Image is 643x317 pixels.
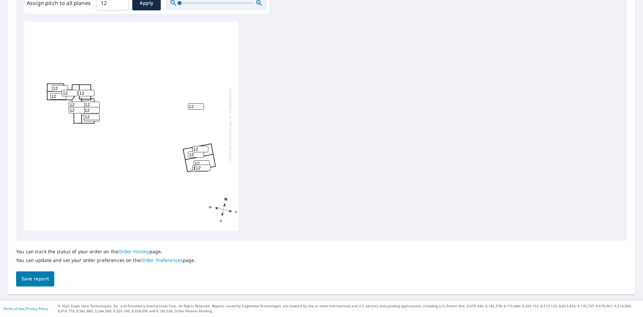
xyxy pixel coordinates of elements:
[58,304,640,314] p: © 2025 Eagle View Technologies, Inc. and Pictometry International Corp. All Rights Reserved. Repo...
[3,307,48,311] p: |
[141,257,183,263] a: Order Preferences
[16,257,196,263] p: You can update and set your order preferences on the page.
[16,249,196,255] p: You can track the status of your order on the page.
[21,275,49,283] span: Save report
[118,248,149,255] a: Order History
[26,306,48,311] a: Privacy Policy
[3,306,24,311] a: Terms of Use
[16,271,54,286] button: Save report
